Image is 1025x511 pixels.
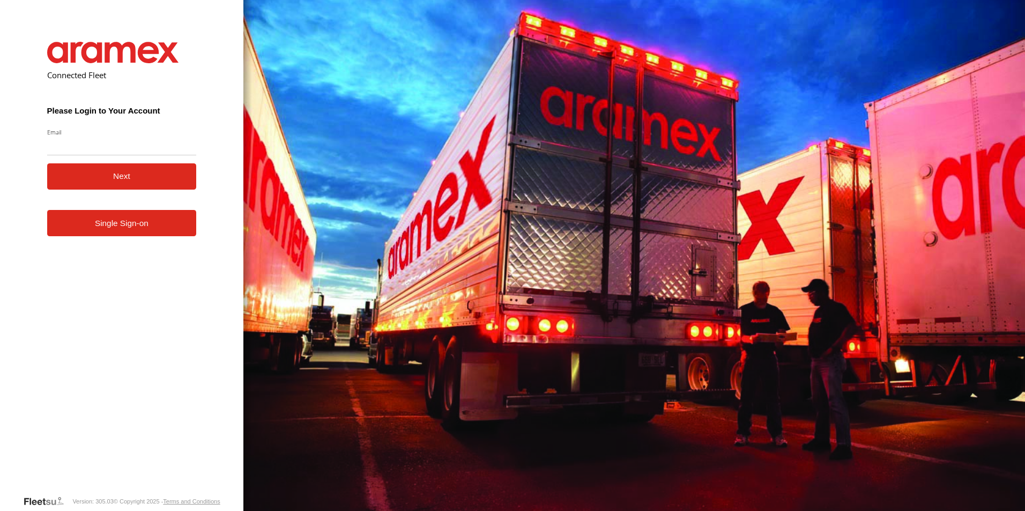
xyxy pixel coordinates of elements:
[47,128,197,136] label: Email
[47,70,197,80] h2: Connected Fleet
[47,163,197,190] button: Next
[114,498,220,505] div: © Copyright 2025 -
[72,498,113,505] div: Version: 305.03
[47,106,197,115] h3: Please Login to Your Account
[163,498,220,505] a: Terms and Conditions
[23,496,72,507] a: Visit our Website
[47,210,197,236] a: Single Sign-on
[47,42,179,63] img: Aramex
